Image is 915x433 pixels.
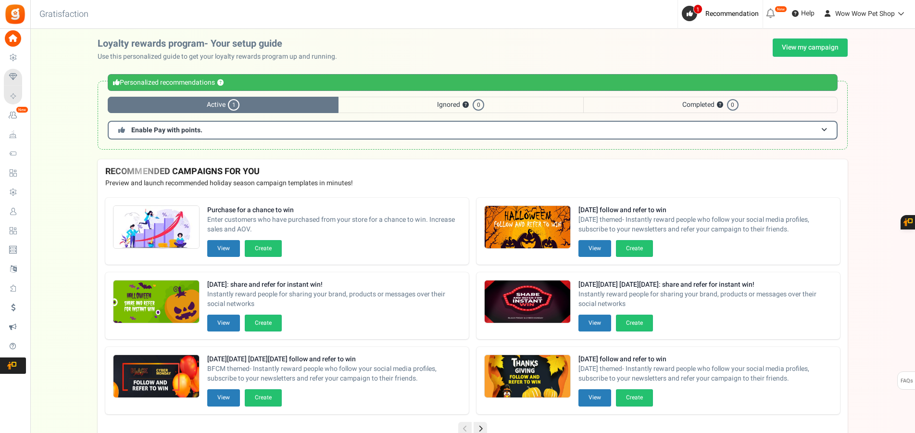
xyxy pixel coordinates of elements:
[207,240,240,257] button: View
[485,280,570,324] img: Recommended Campaigns
[578,280,832,290] strong: [DATE][DATE] [DATE][DATE]: share and refer for instant win!
[98,38,345,49] h2: Loyalty rewards program- Your setup guide
[578,355,832,364] strong: [DATE] follow and refer to win
[727,99,739,111] span: 0
[108,97,338,113] span: Active
[473,99,484,111] span: 0
[717,102,723,108] button: ?
[682,6,763,21] a: 1 Recommendation
[113,355,199,398] img: Recommended Campaigns
[113,280,199,324] img: Recommended Campaigns
[578,240,611,257] button: View
[578,389,611,406] button: View
[98,52,345,62] p: Use this personalized guide to get your loyalty rewards program up and running.
[578,215,832,234] span: [DATE] themed- Instantly reward people who follow your social media profiles, subscribe to your n...
[616,389,653,406] button: Create
[207,355,461,364] strong: [DATE][DATE] [DATE][DATE] follow and refer to win
[788,6,818,21] a: Help
[16,106,28,113] em: New
[4,107,26,124] a: New
[207,389,240,406] button: View
[583,97,838,113] span: Completed
[578,315,611,331] button: View
[245,315,282,331] button: Create
[485,355,570,398] img: Recommended Campaigns
[207,280,461,290] strong: [DATE]: share and refer for instant win!
[616,315,653,331] button: Create
[775,6,787,13] em: New
[799,9,815,18] span: Help
[773,38,848,57] a: View my campaign
[485,206,570,249] img: Recommended Campaigns
[207,290,461,309] span: Instantly reward people for sharing your brand, products or messages over their social networks
[578,364,832,383] span: [DATE] themed- Instantly reward people who follow your social media profiles, subscribe to your n...
[105,178,840,188] p: Preview and launch recommended holiday season campaign templates in minutes!
[207,205,461,215] strong: Purchase for a chance to win
[900,372,913,390] span: FAQs
[338,97,583,113] span: Ignored
[217,80,224,86] button: ?
[578,290,832,309] span: Instantly reward people for sharing your brand, products or messages over their social networks
[113,206,199,249] img: Recommended Campaigns
[228,99,239,111] span: 1
[207,364,461,383] span: BFCM themed- Instantly reward people who follow your social media profiles, subscribe to your new...
[108,74,838,91] div: Personalized recommendations
[4,3,26,25] img: Gratisfaction
[29,5,99,24] h3: Gratisfaction
[245,240,282,257] button: Create
[105,167,840,177] h4: RECOMMENDED CAMPAIGNS FOR YOU
[131,125,202,135] span: Enable Pay with points.
[463,102,469,108] button: ?
[207,315,240,331] button: View
[207,215,461,234] span: Enter customers who have purchased from your store for a chance to win. Increase sales and AOV.
[616,240,653,257] button: Create
[835,9,895,19] span: Wow Wow Pet Shop
[705,9,759,19] span: Recommendation
[578,205,832,215] strong: [DATE] follow and refer to win
[693,4,702,14] span: 1
[245,389,282,406] button: Create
